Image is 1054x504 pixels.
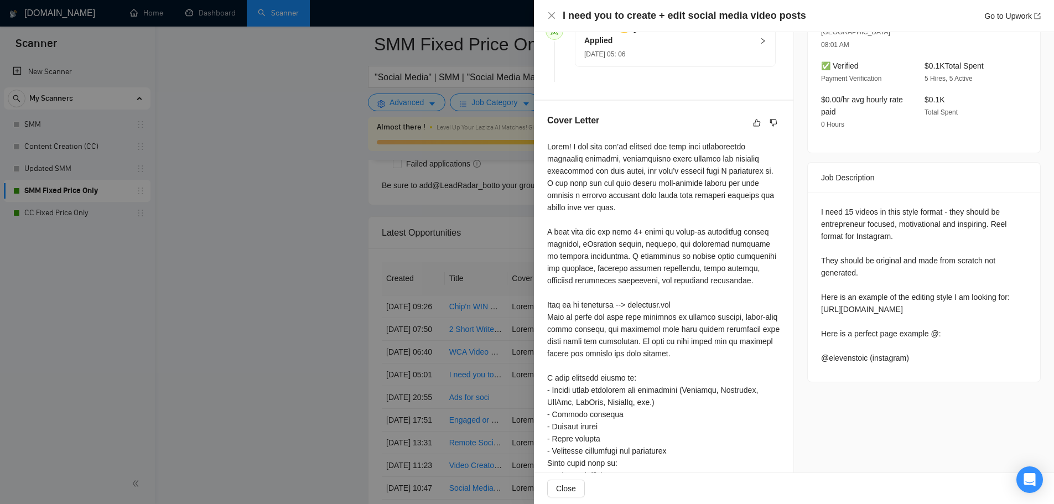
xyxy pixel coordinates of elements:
button: like [750,116,764,129]
span: right [760,38,766,44]
div: Job Description [821,163,1027,193]
span: $0.1K Total Spent [925,61,984,70]
h5: Cover Letter [547,114,599,127]
span: close [547,11,556,20]
div: I need 15 videos in this style format - they should be entrepreneur focused, motivational and ins... [821,206,1027,364]
h4: I need you to create + edit social media video posts [563,9,806,23]
h5: Laziza AI 👑 Qualified this Job and It Was Applied [584,23,753,46]
button: dislike [767,116,780,129]
span: export [1034,13,1041,19]
span: [DATE] 05: 06 [584,50,625,58]
span: 5 Hires, 5 Active [925,75,973,82]
span: Close [556,482,576,495]
span: $0.00/hr avg hourly rate paid [821,95,903,116]
span: $0.1K [925,95,945,104]
span: dislike [770,118,777,127]
a: Go to Upworkexport [984,12,1041,20]
span: Payment Verification [821,75,881,82]
button: Close [547,11,556,20]
span: 0 Hours [821,121,844,128]
button: Close [547,480,585,497]
span: ✅ Verified [821,61,859,70]
span: like [753,118,761,127]
span: Total Spent [925,108,958,116]
div: Open Intercom Messenger [1016,466,1043,493]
